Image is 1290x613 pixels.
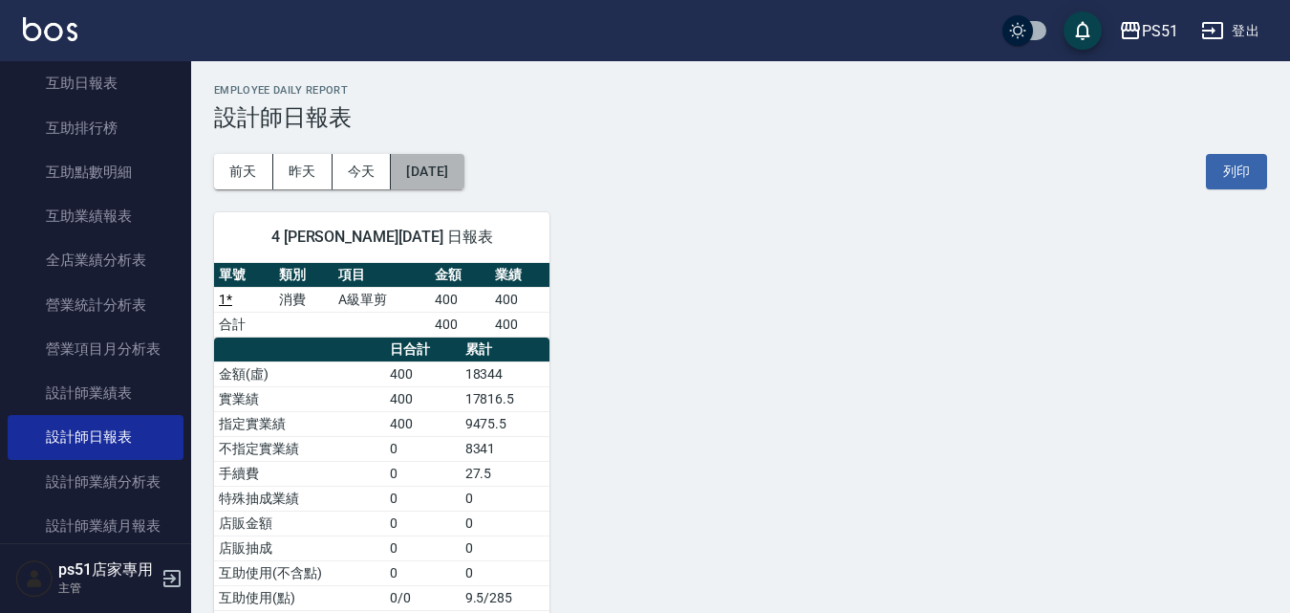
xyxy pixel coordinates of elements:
td: 0 [461,486,550,511]
span: 4 [PERSON_NAME][DATE] 日報表 [237,228,527,247]
button: PS51 [1111,11,1186,51]
button: 前天 [214,154,273,189]
th: 類別 [274,263,334,288]
td: 特殊抽成業績 [214,486,385,511]
td: 指定實業績 [214,411,385,436]
th: 日合計 [385,338,461,362]
a: 設計師業績表 [8,371,183,415]
td: 消費 [274,287,334,312]
h2: Employee Daily Report [214,84,1267,97]
td: 0 [385,560,461,585]
td: 400 [490,287,550,312]
td: 0/0 [385,585,461,610]
td: 手續費 [214,461,385,486]
a: 全店業績分析表 [8,238,183,282]
h5: ps51店家專用 [58,560,156,580]
td: 0 [385,536,461,560]
td: 27.5 [461,461,550,486]
a: 互助業績報表 [8,194,183,238]
td: 400 [385,411,461,436]
td: 實業績 [214,386,385,411]
td: 0 [385,461,461,486]
th: 業績 [490,263,550,288]
th: 金額 [430,263,490,288]
td: 17816.5 [461,386,550,411]
table: a dense table [214,263,549,338]
th: 單號 [214,263,274,288]
td: 18344 [461,361,550,386]
td: 400 [385,386,461,411]
a: 互助排行榜 [8,106,183,150]
a: 營業項目月分析表 [8,327,183,371]
td: 不指定實業績 [214,436,385,461]
td: 0 [385,436,461,461]
td: 0 [461,536,550,560]
td: 店販金額 [214,511,385,536]
td: 9475.5 [461,411,550,436]
a: 設計師業績分析表 [8,460,183,504]
button: [DATE] [391,154,463,189]
td: 400 [430,312,490,337]
p: 主管 [58,580,156,597]
img: Logo [23,17,77,41]
button: 列印 [1206,154,1267,189]
h3: 設計師日報表 [214,104,1267,131]
td: 400 [430,287,490,312]
a: 互助點數明細 [8,150,183,194]
td: 店販抽成 [214,536,385,560]
th: 累計 [461,338,550,362]
td: 0 [461,511,550,536]
img: Person [15,559,54,598]
td: 合計 [214,312,274,337]
td: 0 [385,511,461,536]
td: 8341 [461,436,550,461]
button: save [1064,11,1102,50]
button: 今天 [333,154,392,189]
td: 400 [490,312,550,337]
td: 400 [385,361,461,386]
td: 9.5/285 [461,585,550,610]
td: 互助使用(不含點) [214,560,385,585]
td: 0 [461,560,550,585]
a: 設計師業績月報表 [8,504,183,548]
a: 設計師日報表 [8,415,183,459]
button: 昨天 [273,154,333,189]
button: 登出 [1193,13,1267,49]
th: 項目 [333,263,430,288]
td: 互助使用(點) [214,585,385,610]
td: 0 [385,486,461,511]
a: 營業統計分析表 [8,283,183,327]
div: PS51 [1142,19,1178,43]
td: A級單剪 [333,287,430,312]
td: 金額(虛) [214,361,385,386]
a: 互助日報表 [8,61,183,105]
